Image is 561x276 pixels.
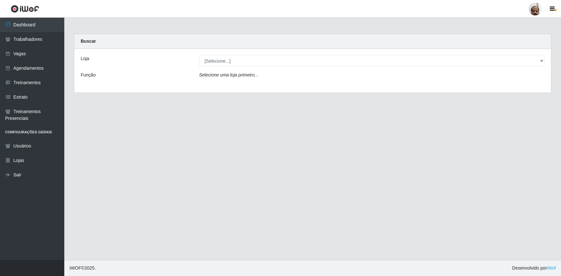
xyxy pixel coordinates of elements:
[11,5,39,13] img: CoreUI Logo
[69,265,81,271] span: IWOF
[81,72,96,78] label: Função
[81,55,89,62] label: Loja
[81,39,96,44] strong: Buscar
[547,265,556,271] a: iWof
[69,265,96,272] span: © 2025 .
[199,72,258,77] i: Selecione uma loja primeiro...
[512,265,556,272] span: Desenvolvido por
